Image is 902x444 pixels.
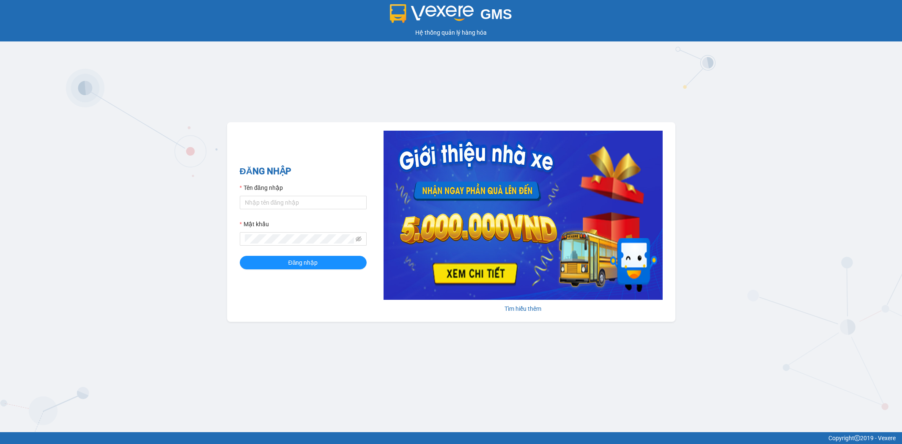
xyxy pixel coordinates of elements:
[240,256,367,269] button: Đăng nhập
[245,234,354,244] input: Mật khẩu
[854,435,860,441] span: copyright
[384,131,663,300] img: banner-0
[384,304,663,313] div: Tìm hiểu thêm
[240,183,283,192] label: Tên đăng nhập
[240,164,367,178] h2: ĐĂNG NHẬP
[390,13,512,19] a: GMS
[6,433,896,443] div: Copyright 2019 - Vexere
[2,28,900,37] div: Hệ thống quản lý hàng hóa
[480,6,512,22] span: GMS
[390,4,474,23] img: logo 2
[240,219,269,229] label: Mật khẩu
[356,236,362,242] span: eye-invisible
[288,258,318,267] span: Đăng nhập
[240,196,367,209] input: Tên đăng nhập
